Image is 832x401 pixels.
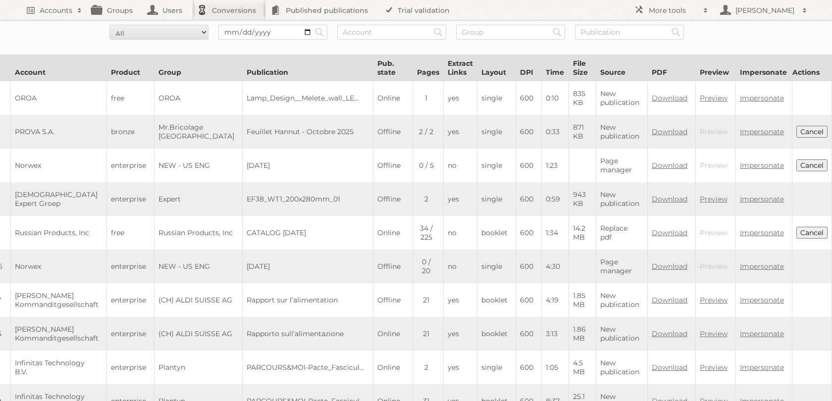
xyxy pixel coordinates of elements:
td: 4.5 MB [569,351,596,384]
td: Russian Products, Inc [155,216,243,250]
button: Cancel [796,227,828,239]
th: Pages [413,55,444,81]
th: Preview [696,55,736,81]
td: no [444,250,477,283]
td: (CH) ALDI SUISSE AG [155,317,243,351]
h2: Accounts [40,5,72,15]
a: Impersonate [740,228,784,237]
td: 14.2 MB [569,216,596,250]
th: Product [107,55,155,81]
td: Online [373,317,413,351]
td: Online [373,216,413,250]
td: New publication [596,115,648,149]
td: Offline [373,149,413,182]
td: no [444,216,477,250]
a: Impersonate [740,363,784,372]
td: single [477,149,516,182]
td: Plantyn [155,351,243,384]
a: Impersonate [740,94,784,102]
td: 0 / 20 [413,250,444,283]
a: Impersonate [740,296,784,304]
input: Search [550,25,565,40]
td: [DEMOGRAPHIC_DATA] Expert Groep [11,182,107,216]
td: single [477,250,516,283]
td: enterprise [107,250,155,283]
td: OROA [155,81,243,115]
a: Download [652,94,687,102]
a: Download [652,161,687,170]
input: Date [218,25,327,40]
a: Download [652,296,687,304]
td: Rapporto sull’alimentazione [243,317,373,351]
td: yes [444,317,477,351]
td: Online [373,81,413,115]
td: 21 [413,283,444,317]
a: Impersonate [740,195,784,203]
td: yes [444,115,477,149]
td: Page manager [596,250,648,283]
td: 600 [516,351,542,384]
td: 0:33 [542,115,569,149]
a: Preview [700,329,728,338]
td: EF38_WT1_200x280mm_01 [243,182,373,216]
td: [PERSON_NAME] Kommanditgesellschaft [11,317,107,351]
td: Preview [696,149,736,182]
td: Online [373,351,413,384]
td: Expert [155,182,243,216]
td: Offline [373,182,413,216]
td: 1:23 [542,149,569,182]
td: 835 KB [569,81,596,115]
th: Layout [477,55,516,81]
th: File Size [569,55,596,81]
input: Account [337,25,446,40]
a: Impersonate [740,161,784,170]
a: Preview [700,94,728,102]
td: booklet [477,317,516,351]
td: 871 KB [569,115,596,149]
td: Norwex [11,250,107,283]
a: Download [652,329,687,338]
td: 2 / 2 [413,115,444,149]
td: [DATE] [243,250,373,283]
td: 600 [516,317,542,351]
th: Impersonate [736,55,792,81]
a: Impersonate [740,262,784,271]
td: single [477,182,516,216]
td: enterprise [107,149,155,182]
input: Search [431,25,446,40]
td: yes [444,351,477,384]
td: enterprise [107,317,155,351]
td: single [477,81,516,115]
td: Offline [373,283,413,317]
td: 1:05 [542,351,569,384]
td: no [444,149,477,182]
a: Download [652,195,687,203]
input: Search [669,25,683,40]
td: enterprise [107,351,155,384]
td: Offline [373,250,413,283]
input: Group [456,25,565,40]
td: single [477,115,516,149]
th: Source [596,55,648,81]
td: 0 / 5 [413,149,444,182]
td: 3:13 [542,317,569,351]
td: 600 [516,283,542,317]
th: Pub. state [373,55,413,81]
a: Preview [700,195,728,203]
td: Preview [696,115,736,149]
th: Time [542,55,569,81]
a: Download [652,363,687,372]
td: 34 / 225 [413,216,444,250]
td: free [107,216,155,250]
td: 2 [413,351,444,384]
th: Actions [792,55,832,81]
td: 600 [516,216,542,250]
td: Feuillet Hannut - Octobre 2025 [243,115,373,149]
td: NEW - US ENG [155,149,243,182]
a: Impersonate [740,127,784,136]
td: Lamp_Design__Melete_wall_LE... [243,81,373,115]
td: 1 [413,81,444,115]
td: New publication [596,317,648,351]
a: Preview [700,296,728,304]
button: Cancel [796,159,828,171]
